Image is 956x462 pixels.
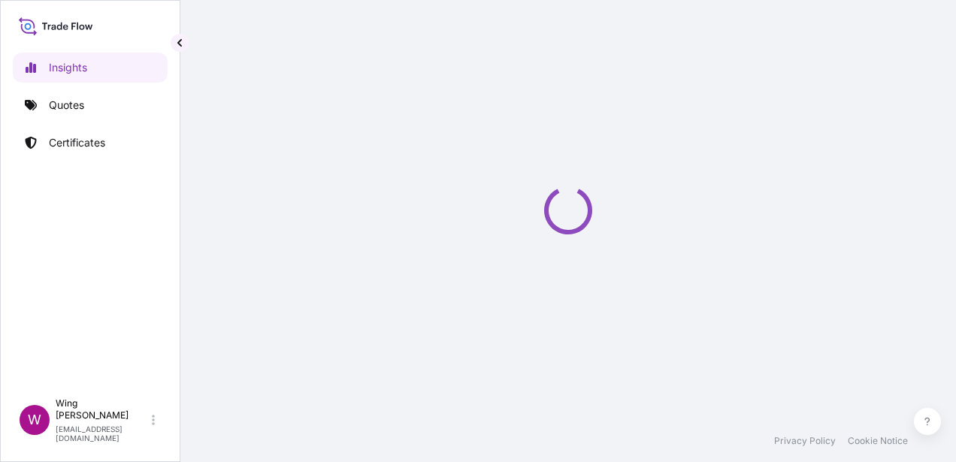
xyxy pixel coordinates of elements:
[848,435,908,447] a: Cookie Notice
[774,435,836,447] a: Privacy Policy
[13,90,168,120] a: Quotes
[13,53,168,83] a: Insights
[49,60,87,75] p: Insights
[49,135,105,150] p: Certificates
[56,424,149,442] p: [EMAIL_ADDRESS][DOMAIN_NAME]
[13,128,168,158] a: Certificates
[49,98,84,113] p: Quotes
[28,412,41,427] span: W
[56,397,149,421] p: Wing [PERSON_NAME]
